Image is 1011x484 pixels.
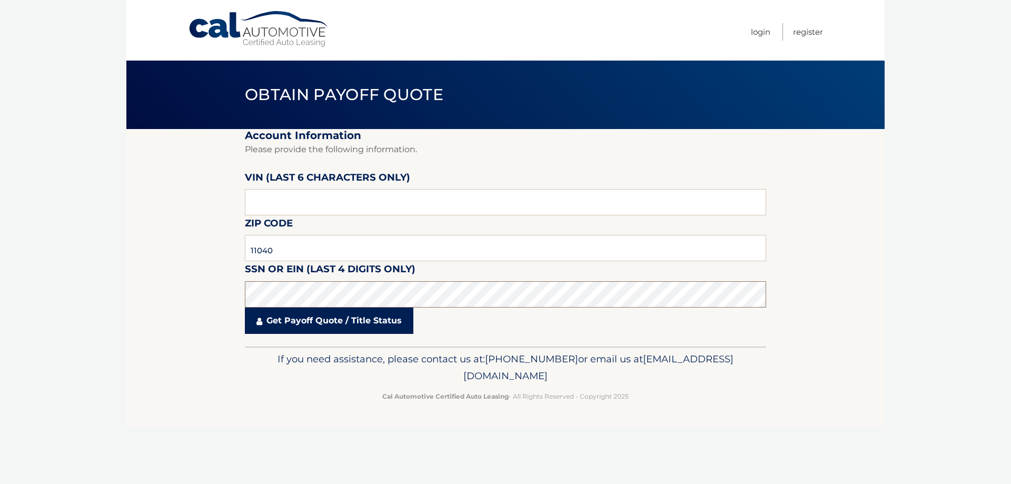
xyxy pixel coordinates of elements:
[188,11,330,48] a: Cal Automotive
[252,351,759,384] p: If you need assistance, please contact us at: or email us at
[245,215,293,235] label: Zip Code
[751,23,770,41] a: Login
[245,85,443,104] span: Obtain Payoff Quote
[245,308,413,334] a: Get Payoff Quote / Title Status
[252,391,759,402] p: - All Rights Reserved - Copyright 2025
[245,142,766,157] p: Please provide the following information.
[245,170,410,189] label: VIN (last 6 characters only)
[245,261,415,281] label: SSN or EIN (last 4 digits only)
[382,392,509,400] strong: Cal Automotive Certified Auto Leasing
[793,23,823,41] a: Register
[245,129,766,142] h2: Account Information
[485,353,578,365] span: [PHONE_NUMBER]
